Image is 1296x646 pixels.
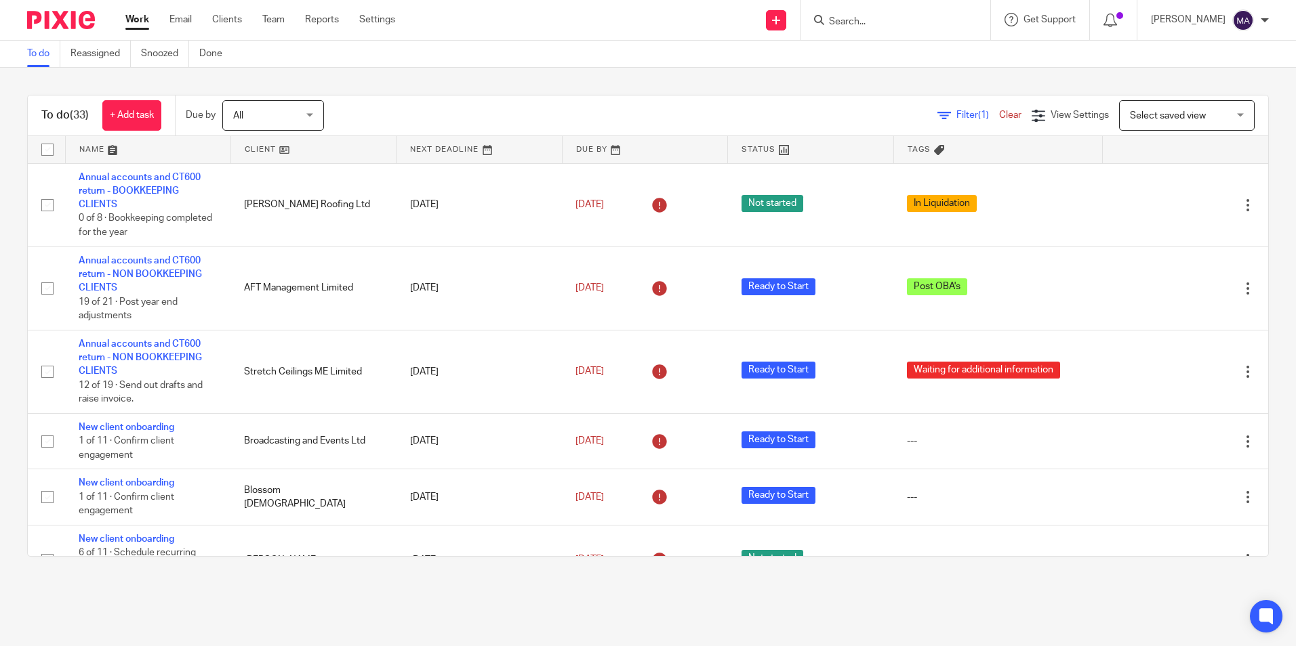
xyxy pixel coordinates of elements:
[907,195,977,212] span: In Liquidation
[41,108,89,123] h1: To do
[908,146,931,153] span: Tags
[79,297,178,321] span: 19 of 21 · Post year end adjustments
[575,283,604,293] span: [DATE]
[230,525,396,595] td: [PERSON_NAME]
[742,278,815,295] span: Ready to Start
[27,11,95,29] img: Pixie
[575,367,604,376] span: [DATE]
[79,548,196,585] span: 6 of 11 · Schedule recurring services in [GEOGRAPHIC_DATA]
[397,163,562,246] td: [DATE]
[230,330,396,413] td: Stretch Ceilings ME Limited
[742,487,815,504] span: Ready to Start
[27,41,60,67] a: To do
[262,13,285,26] a: Team
[742,550,803,567] span: Not started
[1232,9,1254,31] img: svg%3E
[907,362,1060,379] span: Waiting for additional information
[978,110,989,120] span: (1)
[233,111,243,121] span: All
[575,200,604,209] span: [DATE]
[186,108,216,122] p: Due by
[79,214,212,238] span: 0 of 8 · Bookkeeping completed for the year
[397,469,562,525] td: [DATE]
[79,173,201,210] a: Annual accounts and CT600 return - BOOKKEEPING CLIENTS
[141,41,189,67] a: Snoozed
[169,13,192,26] a: Email
[907,490,1089,504] div: ---
[70,41,131,67] a: Reassigned
[70,110,89,121] span: (33)
[575,436,604,446] span: [DATE]
[79,478,174,488] a: New client onboarding
[999,110,1021,120] a: Clear
[742,431,815,448] span: Ready to Start
[575,492,604,502] span: [DATE]
[212,13,242,26] a: Clients
[742,195,803,212] span: Not started
[1024,15,1076,24] span: Get Support
[79,339,202,376] a: Annual accounts and CT600 return - NON BOOKKEEPING CLIENTS
[125,13,149,26] a: Work
[397,525,562,595] td: [DATE]
[79,423,174,432] a: New client onboarding
[575,555,604,565] span: [DATE]
[79,436,174,460] span: 1 of 11 · Confirm client engagement
[907,278,967,295] span: Post OBA's
[742,362,815,379] span: Ready to Start
[230,413,396,469] td: Broadcasting and Events Ltd
[230,163,396,246] td: [PERSON_NAME] Roofing Ltd
[230,469,396,525] td: Blossom [DEMOGRAPHIC_DATA]
[79,492,174,516] span: 1 of 11 · Confirm client engagement
[397,413,562,469] td: [DATE]
[956,110,999,120] span: Filter
[230,246,396,330] td: AFT Management Limited
[907,434,1089,448] div: ---
[79,534,174,544] a: New client onboarding
[397,246,562,330] td: [DATE]
[79,256,202,293] a: Annual accounts and CT600 return - NON BOOKKEEPING CLIENTS
[828,16,950,28] input: Search
[359,13,395,26] a: Settings
[102,100,161,131] a: + Add task
[1130,111,1206,121] span: Select saved view
[1151,13,1226,26] p: [PERSON_NAME]
[1051,110,1109,120] span: View Settings
[199,41,232,67] a: Done
[907,553,1089,567] div: ---
[79,381,203,404] span: 12 of 19 · Send out drafts and raise invoice.
[397,330,562,413] td: [DATE]
[305,13,339,26] a: Reports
